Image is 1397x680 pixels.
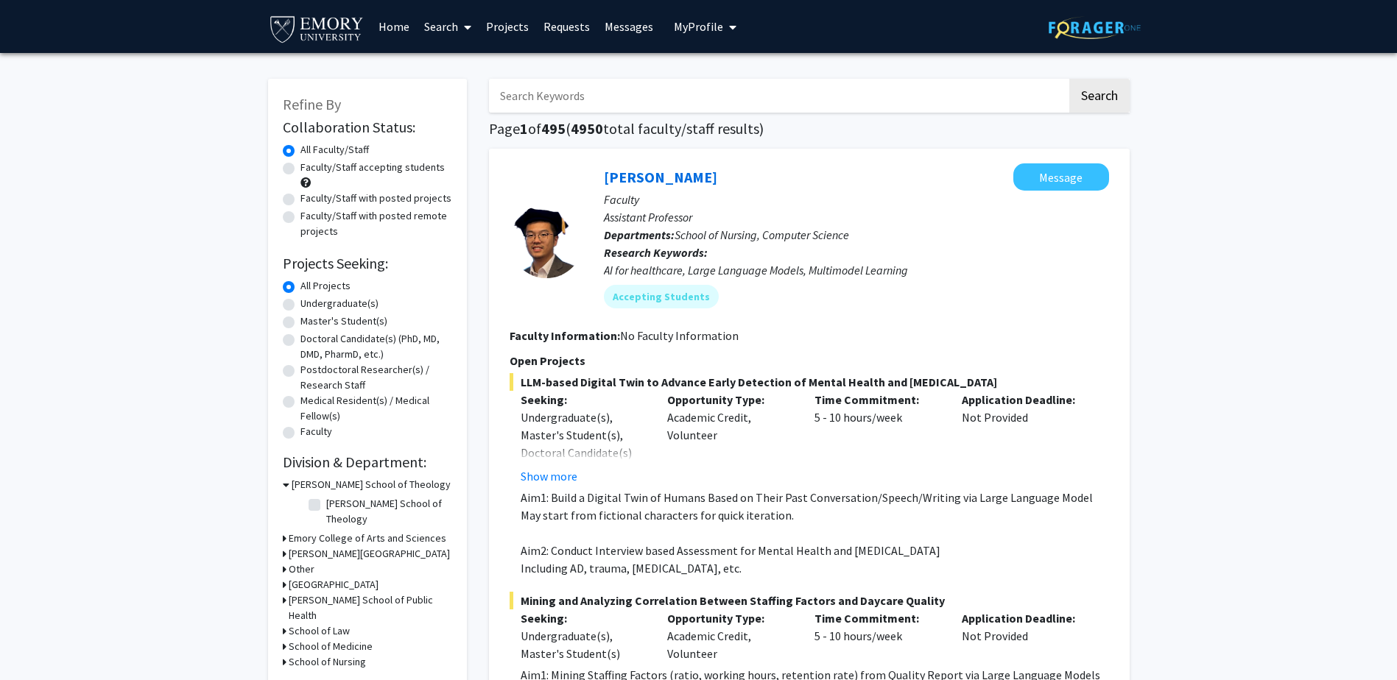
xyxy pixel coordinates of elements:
[289,639,373,654] h3: School of Medicine
[489,79,1067,113] input: Search Keywords
[283,255,452,272] h2: Projects Seeking:
[510,328,620,343] b: Faculty Information:
[521,627,646,662] div: Undergraduate(s), Master's Student(s)
[521,489,1109,506] p: Aim1: Build a Digital Twin of Humans Based on Their Past Conversation/Speech/Writing via Large La...
[604,208,1109,226] p: Assistant Professor
[1049,16,1141,39] img: ForagerOne Logo
[604,245,708,260] b: Research Keywords:
[667,609,792,627] p: Opportunity Type:
[292,477,451,492] h3: [PERSON_NAME] School of Theology
[803,391,951,485] div: 5 - 10 hours/week
[417,1,479,52] a: Search
[814,609,940,627] p: Time Commitment:
[520,119,528,138] span: 1
[521,609,646,627] p: Seeking:
[289,623,350,639] h3: School of Law
[300,191,451,206] label: Faculty/Staff with posted projects
[300,296,379,311] label: Undergraduate(s)
[604,168,717,186] a: [PERSON_NAME]
[604,191,1109,208] p: Faculty
[536,1,597,52] a: Requests
[289,577,379,592] h3: [GEOGRAPHIC_DATA]
[300,331,452,362] label: Doctoral Candidate(s) (PhD, MD, DMD, PharmD, etc.)
[283,453,452,471] h2: Division & Department:
[962,391,1087,408] p: Application Deadline:
[667,391,792,408] p: Opportunity Type:
[656,391,803,485] div: Academic Credit, Volunteer
[289,546,450,562] h3: [PERSON_NAME][GEOGRAPHIC_DATA]
[300,142,369,157] label: All Faculty/Staff
[300,424,332,439] label: Faculty
[521,391,646,408] p: Seeking:
[268,12,366,45] img: Emory University Logo
[604,261,1109,279] div: AI for healthcare, Large Language Models, Multimodel Learning
[521,559,1109,577] p: Including AD, trauma, [MEDICAL_DATA], etc.
[510,352,1109,369] p: Open Projects
[674,19,723,34] span: My Profile
[289,531,446,546] h3: Emory College of Arts and Sciences
[300,393,452,424] label: Medical Resident(s) / Medical Fellow(s)
[1013,163,1109,191] button: Message JIaying Lu
[300,362,452,393] label: Postdoctoral Researcher(s) / Research Staff
[289,654,366,670] h3: School of Nursing
[951,609,1098,662] div: Not Provided
[571,119,603,138] span: 4950
[283,118,452,136] h2: Collaboration Status:
[521,506,1109,524] p: May start from fictional characters for quick iteration.
[300,160,445,175] label: Faculty/Staff accepting students
[541,119,566,138] span: 495
[656,609,803,662] div: Academic Credit, Volunteer
[604,227,675,242] b: Departments:
[951,391,1098,485] div: Not Provided
[300,314,387,329] label: Master's Student(s)
[521,542,1109,559] p: Aim2: Conduct Interview based Assessment for Mental Health and [MEDICAL_DATA]
[479,1,536,52] a: Projects
[597,1,661,52] a: Messages
[11,614,63,669] iframe: Chat
[489,120,1130,138] h1: Page of ( total faculty/staff results)
[300,278,351,294] label: All Projects
[289,562,314,577] h3: Other
[371,1,417,52] a: Home
[1069,79,1130,113] button: Search
[326,496,448,527] label: [PERSON_NAME] School of Theology
[510,373,1109,391] span: LLM-based Digital Twin to Advance Early Detection of Mental Health and [MEDICAL_DATA]
[283,95,341,113] span: Refine By
[620,328,739,343] span: No Faculty Information
[962,609,1087,627] p: Application Deadline:
[814,391,940,408] p: Time Commitment:
[604,285,719,308] mat-chip: Accepting Students
[510,592,1109,609] span: Mining and Analyzing Correlation Between Staffing Factors and Daycare Quality
[289,592,452,623] h3: [PERSON_NAME] School of Public Health
[300,208,452,239] label: Faculty/Staff with posted remote projects
[521,467,577,485] button: Show more
[675,227,849,242] span: School of Nursing, Computer Science
[803,609,951,662] div: 5 - 10 hours/week
[521,408,646,497] div: Undergraduate(s), Master's Student(s), Doctoral Candidate(s) (PhD, MD, DMD, PharmD, etc.)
